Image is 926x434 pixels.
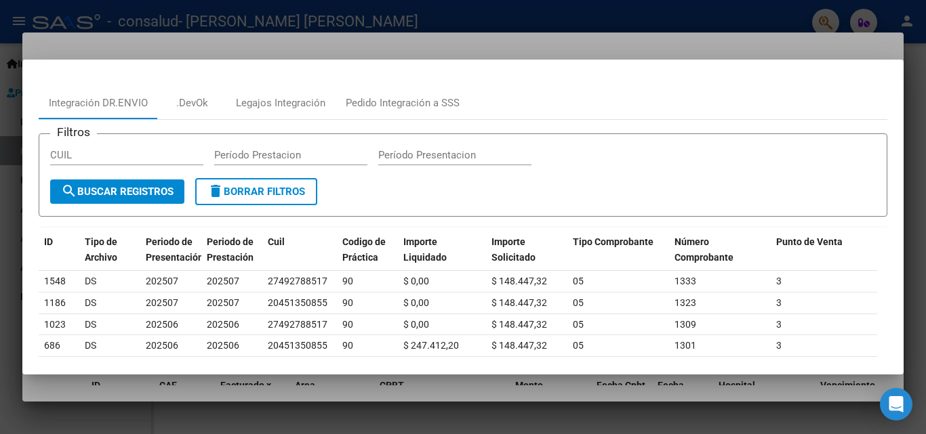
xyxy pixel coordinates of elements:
span: 05 [573,276,584,286]
span: 202506 [146,340,178,351]
span: 05 [573,297,584,308]
span: 05 [573,319,584,330]
div: 20451350855 [268,295,327,311]
span: Tipo Comprobante [573,236,653,247]
span: $ 148.447,32 [491,276,547,286]
datatable-header-cell: Periodo de Prestación [201,227,262,287]
button: Borrar Filtros [195,178,317,205]
span: 202507 [207,297,239,308]
span: DS [85,276,96,286]
div: Open Intercom Messenger [880,388,912,420]
span: 202507 [146,276,178,286]
span: 3 [776,340,782,351]
span: Importe Liquidado [403,236,447,263]
div: Pedido Integración a SSS [346,95,460,111]
span: Codigo de Práctica [342,236,386,263]
datatable-header-cell: Codigo de Práctica [337,227,398,287]
mat-icon: search [61,183,77,199]
span: 1309 [675,319,696,330]
span: 90 [342,297,353,308]
datatable-header-cell: Importe Solicitado [486,227,567,287]
span: Periodo de Presentación [146,236,203,263]
button: Buscar Registros [50,179,184,204]
span: 1023 [44,319,66,330]
span: $ 0,00 [403,319,429,330]
span: 3 [776,319,782,330]
h3: Filtros [50,123,97,141]
span: 1323 [675,297,696,308]
span: 1301 [675,340,696,351]
datatable-header-cell: Tipo de Archivo [79,227,140,287]
span: $ 148.447,32 [491,340,547,351]
span: Buscar Registros [61,186,174,198]
div: Integración DR.ENVIO [49,95,148,111]
span: 202507 [146,297,178,308]
span: Borrar Filtros [207,186,305,198]
div: 20451350855 [268,338,327,353]
div: 27492788517 [268,274,327,289]
span: DS [85,319,96,330]
div: Legajos Integración [236,95,325,111]
span: 686 [44,340,60,351]
span: 1333 [675,276,696,286]
span: 202506 [146,319,178,330]
datatable-header-cell: ID [39,227,79,287]
span: 1186 [44,297,66,308]
span: $ 148.447,32 [491,319,547,330]
datatable-header-cell: Número Comprobante [669,227,771,287]
span: $ 0,00 [403,276,429,286]
span: 202506 [207,340,239,351]
span: 202507 [207,276,239,286]
span: 202506 [207,319,239,330]
datatable-header-cell: Periodo de Presentación [140,227,201,287]
span: Número Comprobante [675,236,733,263]
span: Importe Solicitado [491,236,536,263]
span: 90 [342,340,353,351]
datatable-header-cell: Cuil [262,227,337,287]
span: $ 148.447,32 [491,297,547,308]
span: $ 0,00 [403,297,429,308]
span: 3 [776,276,782,286]
div: .DevOk [176,95,208,111]
span: 3 [776,297,782,308]
span: 1548 [44,276,66,286]
datatable-header-cell: Tipo Comprobante [567,227,669,287]
span: $ 247.412,20 [403,340,459,351]
datatable-header-cell: Importe Liquidado [398,227,486,287]
span: 05 [573,340,584,351]
datatable-header-cell: Punto de Venta [771,227,872,287]
span: 90 [342,276,353,286]
span: 90 [342,319,353,330]
span: Periodo de Prestación [207,236,254,263]
div: 27492788517 [268,317,327,332]
span: Punto de Venta [776,236,843,247]
span: DS [85,340,96,351]
span: ID [44,236,53,247]
span: Cuil [268,236,285,247]
mat-icon: delete [207,183,224,199]
span: Tipo de Archivo [85,236,117,263]
span: DS [85,297,96,308]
